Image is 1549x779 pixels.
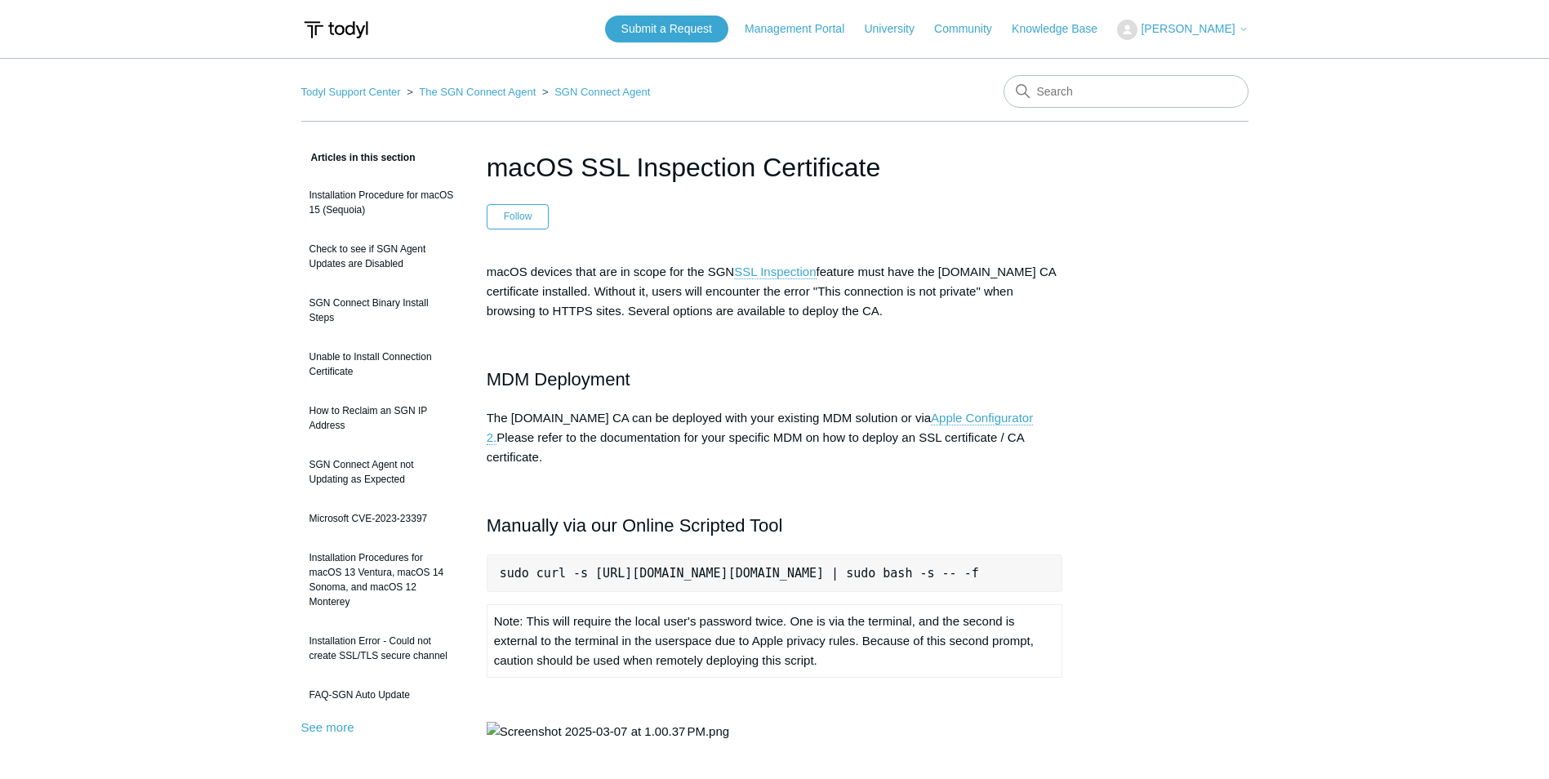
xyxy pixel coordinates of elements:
[301,180,462,225] a: Installation Procedure for macOS 15 (Sequoia)
[605,16,728,42] a: Submit a Request
[745,20,861,38] a: Management Portal
[301,152,416,163] span: Articles in this section
[1141,22,1235,35] span: [PERSON_NAME]
[539,86,650,98] li: SGN Connect Agent
[487,204,550,229] button: Follow Article
[301,542,462,617] a: Installation Procedures for macOS 13 Ventura, macOS 14 Sonoma, and macOS 12 Monterey
[301,395,462,441] a: How to Reclaim an SGN IP Address
[487,605,1062,678] td: Note: This will require the local user's password twice. One is via the terminal, and the second ...
[487,408,1063,467] p: The [DOMAIN_NAME] CA can be deployed with your existing MDM solution or via Please refer to the d...
[301,15,371,45] img: Todyl Support Center Help Center home page
[301,679,462,710] a: FAQ-SGN Auto Update
[487,411,1033,445] a: Apple Configurator 2.
[487,262,1063,321] p: macOS devices that are in scope for the SGN feature must have the [DOMAIN_NAME] CA certificate in...
[419,86,536,98] a: The SGN Connect Agent
[487,722,729,741] img: Screenshot 2025-03-07 at 1.00.37 PM.png
[301,341,462,387] a: Unable to Install Connection Certificate
[487,148,1063,187] h1: macOS SSL Inspection Certificate
[301,625,462,671] a: Installation Error - Could not create SSL/TLS secure channel
[403,86,539,98] li: The SGN Connect Agent
[301,86,401,98] a: Todyl Support Center
[934,20,1008,38] a: Community
[301,449,462,495] a: SGN Connect Agent not Updating as Expected
[734,265,816,279] a: SSL Inspection
[864,20,930,38] a: University
[487,511,1063,540] h2: Manually via our Online Scripted Tool
[301,86,404,98] li: Todyl Support Center
[301,720,354,734] a: See more
[554,86,650,98] a: SGN Connect Agent
[487,365,1063,394] h2: MDM Deployment
[301,234,462,279] a: Check to see if SGN Agent Updates are Disabled
[301,287,462,333] a: SGN Connect Binary Install Steps
[301,503,462,534] a: Microsoft CVE-2023-23397
[1117,20,1248,40] button: [PERSON_NAME]
[487,554,1063,592] pre: sudo curl -s [URL][DOMAIN_NAME][DOMAIN_NAME] | sudo bash -s -- -f
[1004,75,1249,108] input: Search
[1012,20,1114,38] a: Knowledge Base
